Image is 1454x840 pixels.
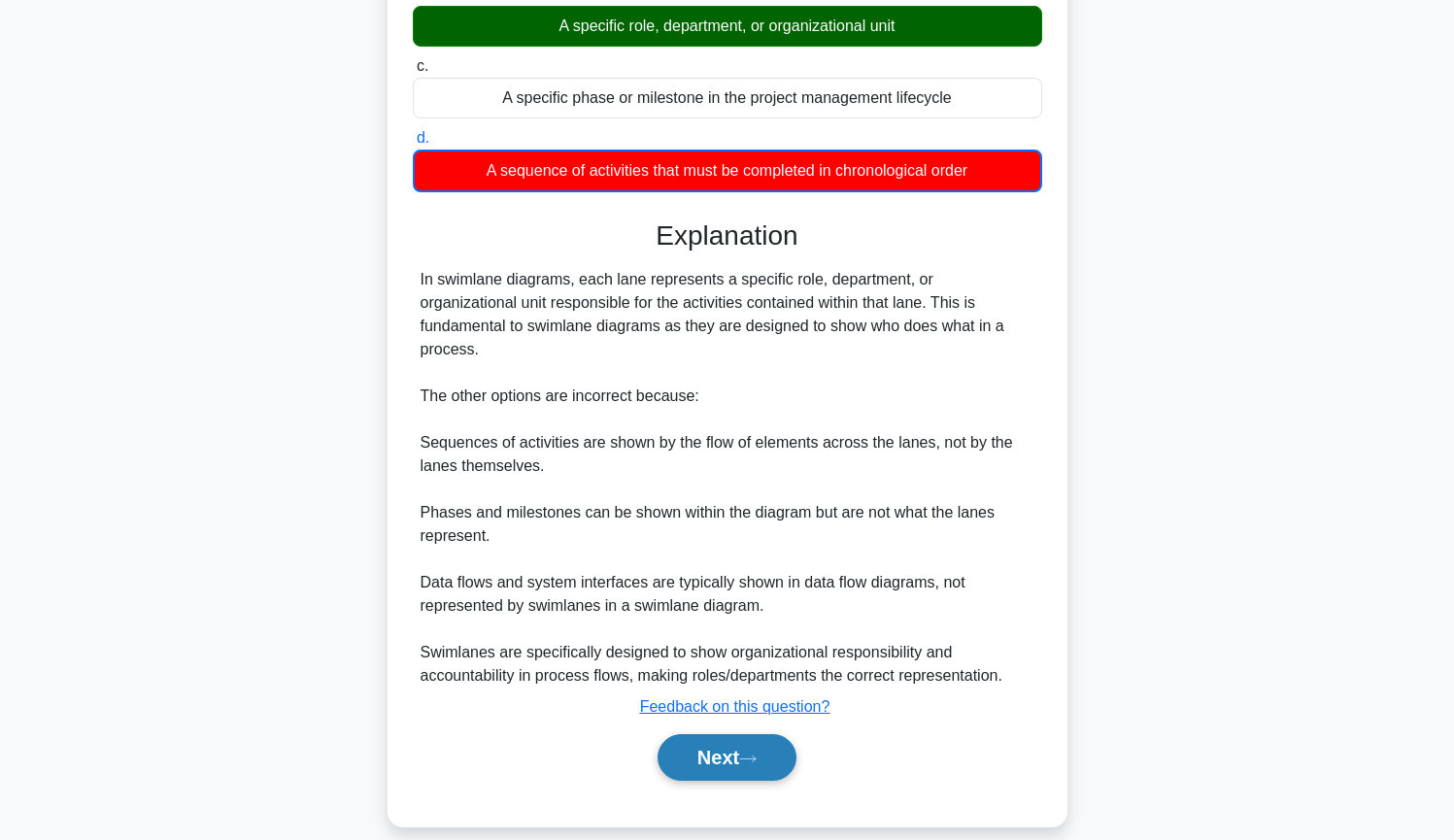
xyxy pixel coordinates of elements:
[413,150,1042,192] div: A sequence of activities that must be completed in chronological order
[413,78,1042,118] div: A specific phase or milestone in the project management lifecycle
[640,698,830,715] a: Feedback on this question?
[424,219,1031,252] h3: Explanation
[417,57,428,74] span: c.
[413,6,1042,47] div: A specific role, department, or organizational unit
[417,129,429,146] span: d.
[421,268,1034,688] div: In swimlane diagrams, each lane represents a specific role, department, or organizational unit re...
[658,734,796,781] button: Next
